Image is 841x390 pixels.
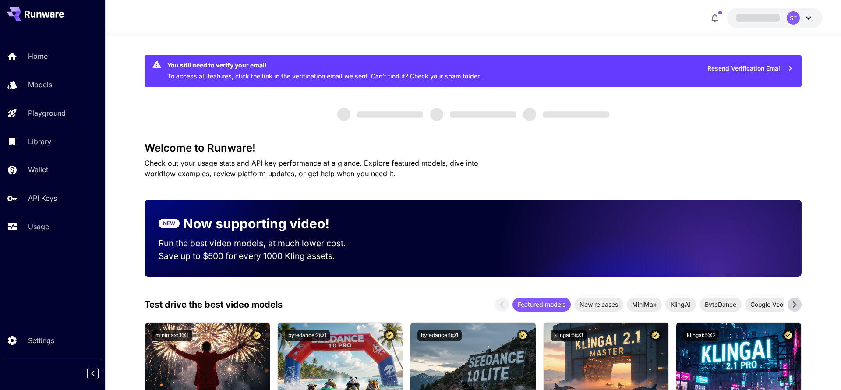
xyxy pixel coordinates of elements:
p: Settings [28,335,54,346]
p: Playground [28,108,66,118]
div: Featured models [512,298,571,312]
h3: Welcome to Runware! [145,142,802,154]
p: Test drive the best video models [145,298,283,311]
div: To access all features, click the link in the verification email we sent. Can’t find it? Check yo... [167,58,481,84]
p: Now supporting video! [183,214,329,234]
span: KlingAI [665,300,696,309]
p: Usage [28,221,49,232]
div: Collapse sidebar [94,365,105,381]
span: Google Veo [745,300,788,309]
p: Wallet [28,164,48,175]
button: Certified Model – Vetted for best performance and includes a commercial license. [251,330,263,341]
button: Certified Model – Vetted for best performance and includes a commercial license. [517,330,529,341]
span: Check out your usage stats and API key performance at a glance. Explore featured models, dive int... [145,159,478,178]
span: MiniMax [627,300,662,309]
button: bytedance:2@1 [285,330,330,341]
button: Resend Verification Email [703,60,798,78]
div: KlingAI [665,298,696,312]
span: Featured models [512,300,571,309]
p: Run the best video models, at much lower cost. [159,237,363,250]
span: New releases [574,300,623,309]
div: MiniMax [627,298,662,312]
div: New releases [574,298,623,312]
p: Save up to $500 for every 1000 Kling assets. [159,250,363,262]
p: Models [28,79,52,90]
button: klingai:5@2 [683,330,719,341]
button: klingai:5@3 [551,330,587,341]
button: bytedance:1@1 [417,330,462,341]
div: ST [787,11,800,25]
button: ST [727,8,823,28]
div: You still need to verify your email [167,60,481,70]
button: Certified Model – Vetted for best performance and includes a commercial license. [782,330,794,341]
button: Collapse sidebar [87,368,99,379]
button: Certified Model – Vetted for best performance and includes a commercial license. [384,330,396,341]
button: Certified Model – Vetted for best performance and includes a commercial license. [650,330,661,341]
p: Home [28,51,48,61]
button: minimax:3@1 [152,330,192,341]
p: Library [28,136,51,147]
div: ByteDance [700,298,742,312]
p: API Keys [28,193,57,203]
div: Google Veo [745,298,788,312]
span: ByteDance [700,300,742,309]
p: NEW [163,220,175,227]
